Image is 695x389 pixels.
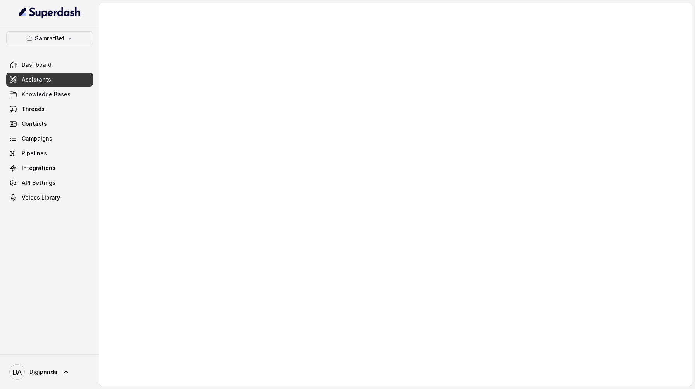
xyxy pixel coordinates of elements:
[6,361,93,383] a: Digipanda
[6,117,93,131] a: Contacts
[6,176,93,190] a: API Settings
[13,368,22,376] text: DA
[6,73,93,87] a: Assistants
[22,90,71,98] span: Knowledge Bases
[22,61,52,69] span: Dashboard
[29,368,57,376] span: Digipanda
[22,120,47,128] span: Contacts
[22,105,45,113] span: Threads
[6,191,93,205] a: Voices Library
[35,34,64,43] p: SamratBet
[6,58,93,72] a: Dashboard
[6,161,93,175] a: Integrations
[6,132,93,146] a: Campaigns
[6,146,93,160] a: Pipelines
[6,31,93,45] button: SamratBet
[19,6,81,19] img: light.svg
[22,179,55,187] span: API Settings
[22,194,60,201] span: Voices Library
[22,149,47,157] span: Pipelines
[22,76,51,83] span: Assistants
[6,102,93,116] a: Threads
[6,87,93,101] a: Knowledge Bases
[22,135,52,142] span: Campaigns
[22,164,55,172] span: Integrations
